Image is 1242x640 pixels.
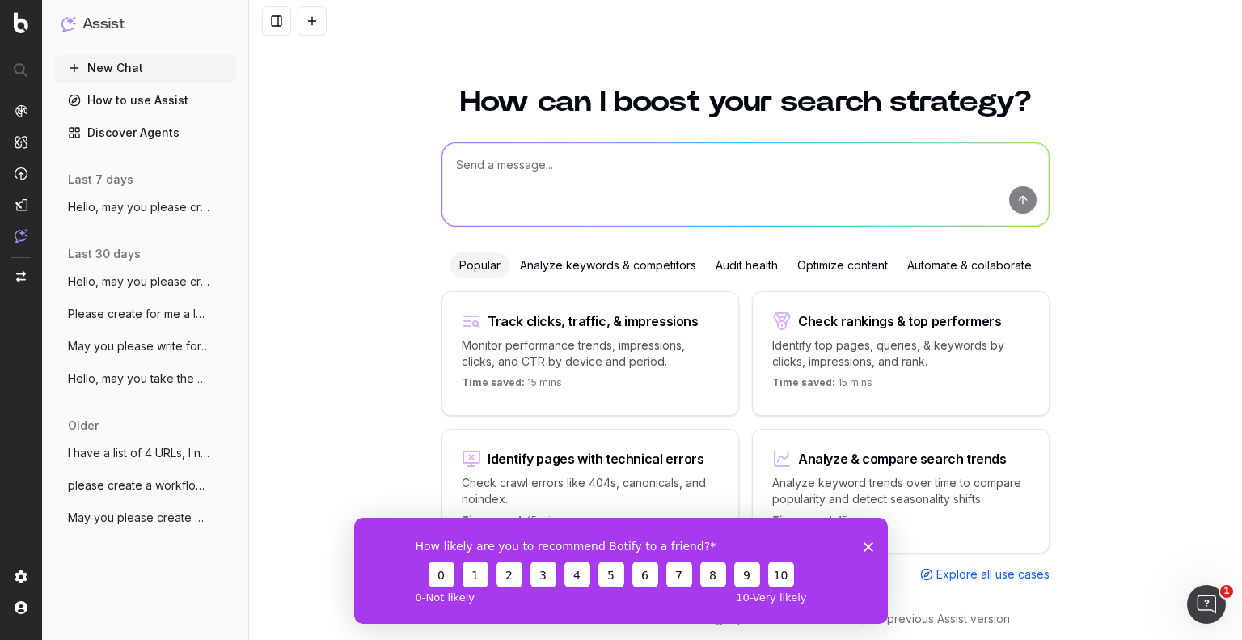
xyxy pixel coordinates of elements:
span: last 7 days [68,172,133,188]
p: Check crawl errors like 404s, canonicals, and noindex. [462,475,719,507]
span: Time saved: [462,376,525,388]
span: Hello, may you please create for me an H [68,199,210,215]
iframe: Survey from Botify [354,518,888,624]
span: May you please write for me a meta descr [68,338,210,354]
h1: How can I boost your search strategy? [441,87,1050,117]
a: Discover Agents [55,120,236,146]
span: Time saved: [772,376,835,388]
div: Identify pages with technical errors [488,452,704,465]
p: 15 mins [772,376,872,396]
div: Automate & collaborate [898,252,1041,278]
img: Switch project [16,271,26,282]
div: Analyze keywords & competitors [510,252,706,278]
div: Audit health [706,252,788,278]
p: 15 mins [772,514,872,533]
span: Explore all use cases [936,566,1050,583]
button: Hello, may you take the below title tag [55,366,236,392]
button: Hello, may you please create for me a ti [55,269,236,295]
p: 15 mins [462,514,562,533]
button: please create a workflow to help me iden [55,473,236,498]
div: Check rankings & top performers [798,315,1002,328]
p: 15 mins [462,376,562,396]
p: Monitor performance trends, impressions, clicks, and CTR by device and period. [462,337,719,370]
button: May you please write for me a meta descr [55,333,236,359]
div: Track clicks, traffic, & impressions [488,315,699,328]
span: Please create for me a longer meta descr [68,306,210,322]
img: Assist [61,16,76,32]
span: Time saved: [462,514,525,526]
p: Analyze keyword trends over time to compare popularity and detect seasonality shifts. [772,475,1029,507]
img: My account [15,601,27,614]
span: I have a list of 4 URLs, I need you to p [68,445,210,461]
img: Activation [15,167,27,180]
div: Optimize content [788,252,898,278]
img: Analytics [15,104,27,117]
button: Please create for me a longer meta descr [55,301,236,327]
span: Time saved: [772,514,835,526]
button: Assist [61,13,230,36]
img: Assist [15,229,27,243]
span: 1 [1220,585,1233,598]
button: Hello, may you please create for me an H [55,194,236,220]
h1: Assist [82,13,125,36]
img: Intelligence [15,135,27,149]
div: Analyze & compare search trends [798,452,1007,465]
img: Botify logo [14,12,28,33]
a: Open previous Assist version [854,611,1010,627]
div: Popular [450,252,510,278]
iframe: Intercom live chat [1187,585,1226,624]
span: May you please create me a workflow to p [68,510,210,526]
img: Studio [15,198,27,211]
button: May you please create me a workflow to p [55,505,236,531]
span: Hello, may you please create for me a ti [68,273,210,290]
img: Setting [15,570,27,583]
span: last 30 days [68,246,141,262]
button: I have a list of 4 URLs, I need you to p [55,440,236,466]
span: Hello, may you take the below title tag [68,371,210,387]
span: older [68,417,99,434]
span: please create a workflow to help me iden [68,477,210,494]
a: How to use Assist [55,87,236,113]
button: New Chat [55,55,236,81]
p: Identify top pages, queries, & keywords by clicks, impressions, and rank. [772,337,1029,370]
a: Explore all use cases [920,566,1050,583]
